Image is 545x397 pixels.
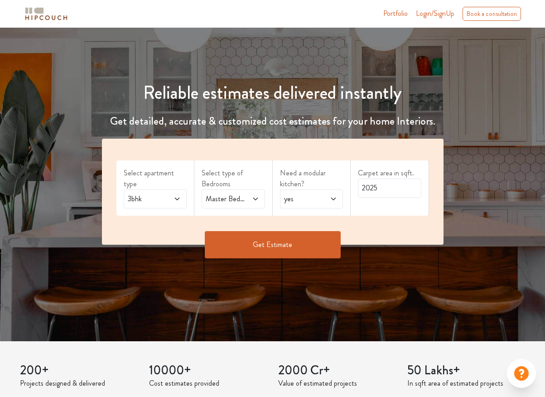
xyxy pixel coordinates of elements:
[204,194,245,204] span: Master Bedroom,Kids Room 1,Parents
[278,378,396,389] p: Value of estimated projects
[463,7,521,21] div: Book a consultation
[124,168,187,189] label: Select apartment type
[407,363,526,378] h3: 50 Lakhs+
[24,4,69,24] span: logo-horizontal.svg
[205,231,341,258] button: Get Estimate
[202,168,265,189] label: Select type of Bedrooms
[282,194,323,204] span: yes
[96,82,449,104] h1: Reliable estimates delivered instantly
[24,6,69,22] img: logo-horizontal.svg
[278,363,396,378] h3: 2000 Cr+
[96,115,449,128] h4: Get detailed, accurate & customized cost estimates for your home Interiors.
[280,168,343,189] label: Need a modular kitchen?
[407,378,526,389] p: In sqft area of estimated projects
[416,8,454,19] span: Login/SignUp
[149,363,267,378] h3: 10000+
[358,168,421,179] label: Carpet area in sqft.
[20,363,138,378] h3: 200+
[20,378,138,389] p: Projects designed & delivered
[383,8,408,19] a: Portfolio
[126,194,167,204] span: 3bhk
[358,179,421,198] input: Enter area sqft
[149,378,267,389] p: Cost estimates provided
